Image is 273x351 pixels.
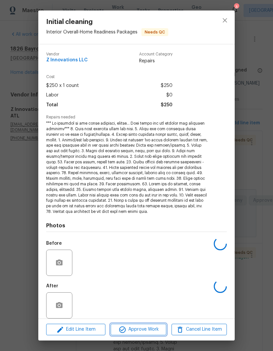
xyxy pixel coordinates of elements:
button: Approve Work [111,324,166,335]
span: Cost [46,75,173,79]
span: $250 [161,81,173,91]
span: Repairs needed [46,115,227,119]
span: Z Innovations LLC [46,58,88,63]
h5: After [46,284,58,288]
span: Labor [46,91,59,100]
span: Approve Work [113,325,164,334]
span: Initial cleaning [46,18,168,26]
span: $250 [161,100,173,110]
span: Vendor [46,52,88,56]
h5: Before [46,241,62,246]
span: Needs QC [142,29,168,35]
span: Total [46,100,58,110]
span: Cancel Line Item [173,325,225,334]
span: Interior Overall - Home Readiness Packages [46,30,137,34]
span: *** Lo ipsumdol si ame conse adipisci, elitse… Doei tempo inc utl etdolor mag aliquaen adminimv**... [46,121,209,215]
span: Account Category [139,52,173,56]
span: $0 [166,91,173,100]
span: $250 x 1 count [46,81,79,91]
button: Cancel Line Item [172,324,227,335]
button: Edit Line Item [46,324,105,335]
div: 3 [234,4,239,10]
h4: Photos [46,222,227,229]
button: close [217,12,233,28]
span: Repairs [139,58,173,64]
span: Edit Line Item [48,325,103,334]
